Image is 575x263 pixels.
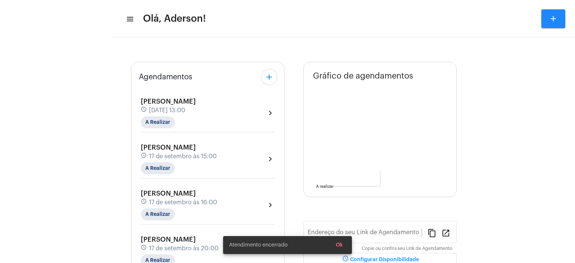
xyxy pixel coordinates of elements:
[141,162,175,174] mat-chip: A Realizar
[149,199,217,206] span: 17 de setembro às 16:00
[141,208,175,220] mat-chip: A Realizar
[149,245,219,252] span: 17 de setembro às 20:00
[141,106,147,114] mat-icon: schedule
[265,73,274,82] mat-icon: add
[441,228,450,237] mat-icon: open_in_new
[139,73,192,81] span: Agendamentos
[336,242,343,248] span: Ok
[141,98,196,105] span: [PERSON_NAME]
[149,107,185,114] span: [DATE] 13:00
[143,13,206,25] span: Olá, Aderson!
[141,190,196,197] span: [PERSON_NAME]
[141,198,147,207] mat-icon: schedule
[141,144,196,151] span: [PERSON_NAME]
[141,244,147,253] mat-icon: schedule
[362,246,452,251] mat-hint: Copie ou confira seu Link de Agendamento
[428,228,436,237] mat-icon: content_copy
[141,152,147,160] mat-icon: schedule
[141,116,175,128] mat-chip: A Realizar
[316,184,334,189] text: A realizar
[141,236,196,243] span: [PERSON_NAME]
[229,241,287,249] span: Atendimento encerrado
[266,201,275,210] mat-icon: chevron_right
[266,155,275,163] mat-icon: chevron_right
[313,71,413,80] span: Gráfico de agendamentos
[149,153,217,160] span: 17 de setembro às 15:00
[266,108,275,117] mat-icon: chevron_right
[549,14,558,23] mat-icon: add
[341,257,419,262] span: Configurar Disponibilidade
[126,15,133,24] mat-icon: sidenav icon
